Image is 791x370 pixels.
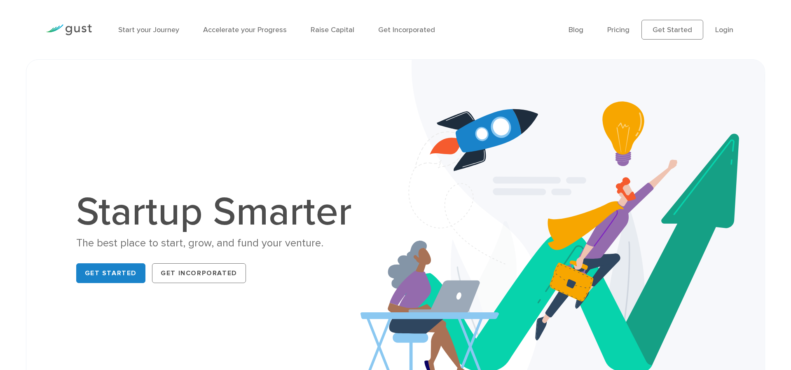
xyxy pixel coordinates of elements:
a: Get Started [641,20,703,40]
a: Start your Journey [118,26,179,34]
div: The best place to start, grow, and fund your venture. [76,236,360,251]
a: Get Incorporated [152,263,246,283]
a: Blog [569,26,583,34]
a: Get Incorporated [378,26,435,34]
a: Login [715,26,733,34]
h1: Startup Smarter [76,192,360,232]
img: Gust Logo [46,24,92,35]
a: Accelerate your Progress [203,26,287,34]
a: Raise Capital [311,26,354,34]
a: Pricing [607,26,630,34]
a: Get Started [76,263,146,283]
